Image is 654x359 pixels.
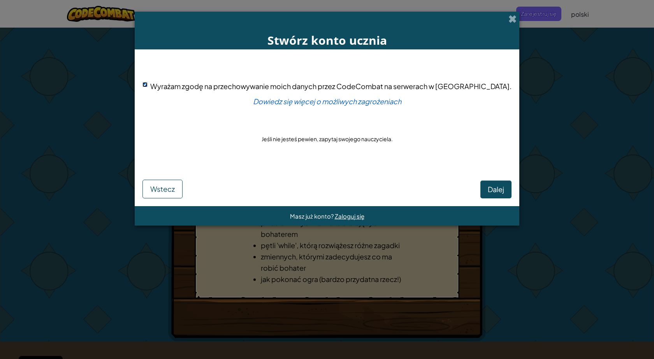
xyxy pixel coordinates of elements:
[290,212,335,220] span: Masz już konto?
[253,97,401,106] a: Dowiedz się więcej o możliwych zagrożeniach
[488,185,504,194] span: Dalej
[480,180,512,198] button: Dalej
[262,135,393,143] p: Jeśli nie jesteś pewien, zapytaj swojego nauczyciela.
[142,180,183,198] button: Wstecz
[150,184,175,193] span: Wstecz
[142,82,148,87] input: Wyrażam zgodę na przechowywanie moich danych przez CodeCombat na serwerach w [GEOGRAPHIC_DATA].
[150,82,512,91] span: Wyrażam zgodę na przechowywanie moich danych przez CodeCombat na serwerach w [GEOGRAPHIC_DATA].
[335,212,364,220] a: Zaloguj się
[267,32,387,48] span: Stwórz konto ucznia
